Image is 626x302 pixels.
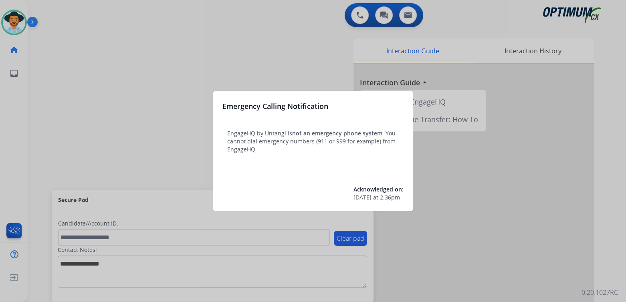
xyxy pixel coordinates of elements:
[353,193,404,201] div: at
[292,129,382,137] span: not an emergency phone system
[353,193,372,201] span: [DATE]
[222,101,328,112] h3: Emergency Calling Notification
[227,129,399,153] p: EngageHQ by Untangl is . You cannot dial emergency numbers (911 or 999 for example) from EngageHQ.
[582,288,618,297] p: 0.20.1027RC
[353,185,404,193] span: Acknowledged on:
[380,193,400,201] span: 2:36pm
